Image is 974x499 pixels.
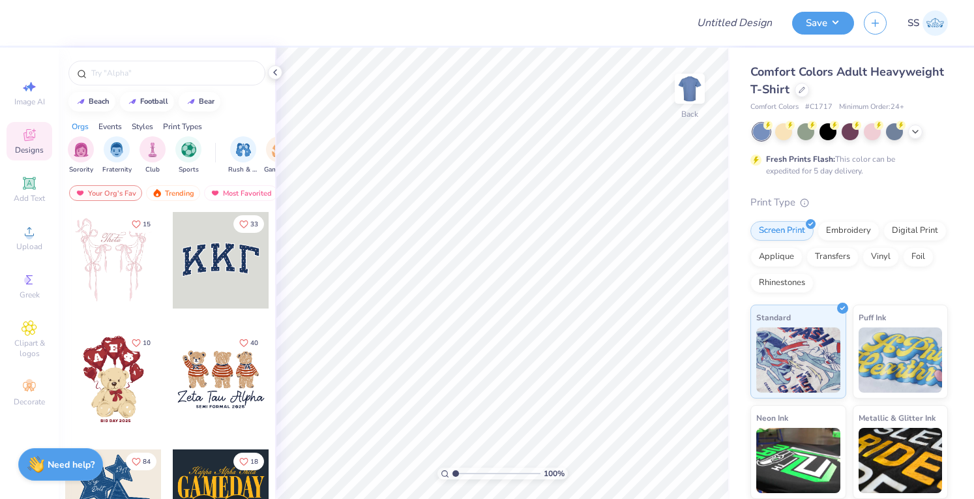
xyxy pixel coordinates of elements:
[127,98,138,106] img: trend_line.gif
[20,290,40,300] span: Greek
[102,165,132,175] span: Fraternity
[89,98,110,105] div: beach
[750,273,814,293] div: Rhinestones
[756,310,791,324] span: Standard
[132,121,153,132] div: Styles
[859,411,936,425] span: Metallic & Glitter Ink
[69,165,93,175] span: Sorority
[883,221,947,241] div: Digital Print
[163,121,202,132] div: Print Types
[143,340,151,346] span: 10
[179,165,199,175] span: Sports
[818,221,879,241] div: Embroidery
[250,459,258,465] span: 18
[199,98,214,105] div: bear
[152,189,162,198] img: trending.gif
[126,334,156,352] button: Like
[102,136,132,175] button: filter button
[48,459,95,471] strong: Need help?
[145,165,160,175] span: Club
[750,64,944,97] span: Comfort Colors Adult Heavyweight T-Shirt
[76,98,86,106] img: trend_line.gif
[908,10,948,36] a: SS
[175,136,201,175] button: filter button
[143,459,151,465] span: 84
[74,142,89,157] img: Sorority Image
[677,76,703,102] img: Back
[179,92,220,112] button: bear
[750,102,799,113] span: Comfort Colors
[859,310,886,324] span: Puff Ink
[75,189,85,198] img: most_fav.gif
[750,247,803,267] div: Applique
[126,453,156,470] button: Like
[233,334,264,352] button: Like
[766,153,926,177] div: This color can be expedited for 5 day delivery.
[98,121,122,132] div: Events
[228,136,258,175] div: filter for Rush & Bid
[756,411,788,425] span: Neon Ink
[839,102,904,113] span: Minimum Order: 24 +
[186,98,196,106] img: trend_line.gif
[68,136,94,175] button: filter button
[250,340,258,346] span: 40
[250,221,258,228] span: 33
[756,428,840,493] img: Neon Ink
[750,221,814,241] div: Screen Print
[14,193,45,204] span: Add Text
[102,136,132,175] div: filter for Fraternity
[146,185,200,201] div: Trending
[750,195,948,210] div: Print Type
[15,145,44,155] span: Designs
[859,428,943,493] img: Metallic & Glitter Ink
[181,142,196,157] img: Sports Image
[228,165,258,175] span: Rush & Bid
[204,185,278,201] div: Most Favorited
[228,136,258,175] button: filter button
[7,338,52,359] span: Clipart & logos
[68,136,94,175] div: filter for Sorority
[908,16,919,31] span: SS
[805,102,833,113] span: # C1717
[903,247,934,267] div: Foil
[110,142,124,157] img: Fraternity Image
[766,154,835,164] strong: Fresh Prints Flash:
[681,108,698,120] div: Back
[143,221,151,228] span: 15
[140,98,168,105] div: football
[922,10,948,36] img: Siddhant Singh
[233,453,264,470] button: Like
[140,136,166,175] button: filter button
[792,12,854,35] button: Save
[863,247,899,267] div: Vinyl
[236,142,251,157] img: Rush & Bid Image
[145,142,160,157] img: Club Image
[544,468,565,479] span: 100 %
[140,136,166,175] div: filter for Club
[72,121,89,132] div: Orgs
[686,10,782,36] input: Untitled Design
[264,136,294,175] div: filter for Game Day
[16,241,42,252] span: Upload
[69,185,142,201] div: Your Org's Fav
[90,67,257,80] input: Try "Alpha"
[264,165,294,175] span: Game Day
[233,215,264,233] button: Like
[126,215,156,233] button: Like
[175,136,201,175] div: filter for Sports
[68,92,115,112] button: beach
[14,97,45,107] span: Image AI
[120,92,174,112] button: football
[272,142,287,157] img: Game Day Image
[210,189,220,198] img: most_fav.gif
[859,327,943,393] img: Puff Ink
[756,327,840,393] img: Standard
[806,247,859,267] div: Transfers
[264,136,294,175] button: filter button
[14,397,45,407] span: Decorate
